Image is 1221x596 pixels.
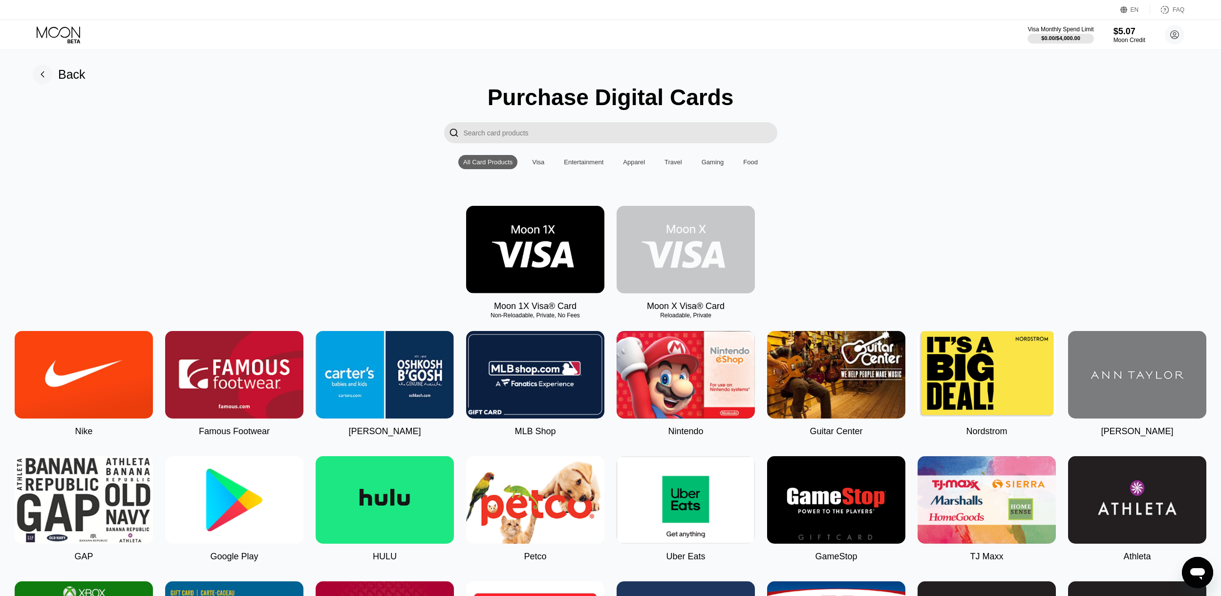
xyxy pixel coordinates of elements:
div: EN [1131,6,1139,13]
div: FAQ [1150,5,1184,15]
div: Non-Reloadable, Private, No Fees [466,312,604,319]
div: Moon Credit [1114,37,1145,44]
div: Visa Monthly Spend Limit$0.00/$4,000.00 [1028,26,1093,44]
div: Petco [524,552,546,562]
div: HULU [373,552,397,562]
div: Travel [660,155,687,169]
div: Uber Eats [666,552,705,562]
div: [PERSON_NAME] [1101,426,1173,437]
div: Gaming [697,155,729,169]
div: Purchase Digital Cards [488,84,734,110]
div: FAQ [1173,6,1184,13]
div: Food [738,155,763,169]
div: Visa Monthly Spend Limit [1028,26,1093,33]
div: Apparel [618,155,650,169]
div: Gaming [702,158,724,166]
div: Back [58,67,86,82]
div: EN [1120,5,1150,15]
div: Entertainment [559,155,608,169]
div: Nike [75,426,92,437]
div:  [444,122,464,143]
div:  [449,127,459,138]
div: Guitar Center [810,426,862,437]
div: $5.07Moon Credit [1114,26,1145,44]
div: GAP [74,552,93,562]
div: TJ Maxx [970,552,1003,562]
div: Travel [664,158,682,166]
div: Nordstrom [966,426,1007,437]
iframe: Nút để khởi chạy cửa sổ nhắn tin [1182,557,1213,588]
div: Moon X Visa® Card [647,301,725,311]
input: Search card products [464,122,777,143]
div: Back [33,65,86,84]
div: $0.00 / $4,000.00 [1041,35,1080,41]
div: MLB Shop [514,426,556,437]
div: All Card Products [458,155,517,169]
div: Athleta [1123,552,1151,562]
div: Reloadable, Private [617,312,755,319]
div: [PERSON_NAME] [348,426,421,437]
div: GameStop [815,552,857,562]
div: $5.07 [1114,26,1145,37]
div: Entertainment [564,158,603,166]
div: Nintendo [668,426,703,437]
div: Google Play [210,552,258,562]
div: All Card Products [463,158,513,166]
div: Famous Footwear [199,426,270,437]
div: Visa [532,158,544,166]
div: Food [743,158,758,166]
div: Visa [527,155,549,169]
div: Apparel [623,158,645,166]
div: Moon 1X Visa® Card [494,301,577,311]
